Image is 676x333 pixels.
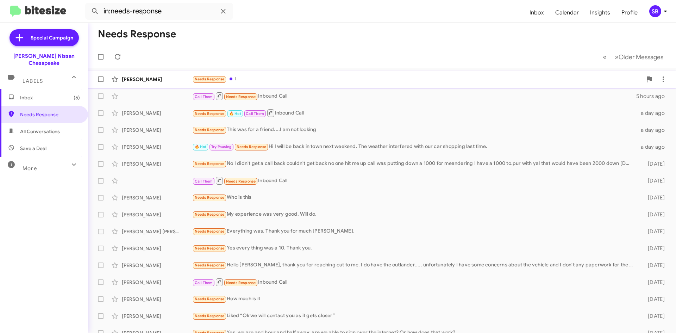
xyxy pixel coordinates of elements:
[195,77,225,81] span: Needs Response
[122,194,192,201] div: [PERSON_NAME]
[23,165,37,172] span: More
[195,280,213,285] span: Call Them
[550,2,584,23] a: Calendar
[85,3,233,20] input: Search
[192,244,637,252] div: Yes every thing was a 10. Thank you.
[524,2,550,23] a: Inbox
[229,111,241,116] span: 🔥 Hot
[192,193,637,202] div: Who is this
[237,144,267,149] span: Needs Response
[637,194,670,201] div: [DATE]
[637,143,670,150] div: a day ago
[20,128,60,135] span: All Conversations
[122,211,192,218] div: [PERSON_NAME]
[637,228,670,235] div: [DATE]
[192,176,637,185] div: Inbound Call
[636,93,670,100] div: 5 hours ago
[599,50,611,64] button: Previous
[211,144,232,149] span: Try Pausing
[195,144,207,149] span: 🔥 Hot
[122,313,192,320] div: [PERSON_NAME]
[122,110,192,117] div: [PERSON_NAME]
[195,297,225,301] span: Needs Response
[195,128,225,132] span: Needs Response
[98,29,176,40] h1: Needs Response
[195,246,225,251] span: Needs Response
[195,195,225,200] span: Needs Response
[637,313,670,320] div: [DATE]
[23,78,43,84] span: Labels
[195,212,225,217] span: Needs Response
[637,279,670,286] div: [DATE]
[122,127,192,134] div: [PERSON_NAME]
[192,261,637,269] div: Hello [PERSON_NAME], thank you for reaching out to me. I do have the outlander..... unfortunately...
[195,111,225,116] span: Needs Response
[195,94,213,99] span: Call Them
[226,179,256,184] span: Needs Response
[195,229,225,234] span: Needs Response
[637,160,670,167] div: [DATE]
[192,75,642,83] div: I
[74,94,80,101] span: (5)
[31,34,73,41] span: Special Campaign
[122,279,192,286] div: [PERSON_NAME]
[611,50,668,64] button: Next
[643,5,668,17] button: SB
[615,53,619,61] span: »
[192,227,637,235] div: Everything was. Thank you for much [PERSON_NAME].
[195,263,225,267] span: Needs Response
[192,126,637,134] div: This was for a friend....I am not looking
[637,110,670,117] div: a day ago
[122,160,192,167] div: [PERSON_NAME]
[20,145,46,152] span: Save a Deal
[122,228,192,235] div: [PERSON_NAME] [PERSON_NAME]
[637,262,670,269] div: [DATE]
[619,53,663,61] span: Older Messages
[226,94,256,99] span: Needs Response
[20,94,80,101] span: Inbox
[122,296,192,303] div: [PERSON_NAME]
[122,245,192,252] div: [PERSON_NAME]
[192,92,636,100] div: Inbound Call
[246,111,264,116] span: Call Them
[20,111,80,118] span: Needs Response
[192,109,637,117] div: Inbound Call
[599,50,668,64] nav: Page navigation example
[192,160,637,168] div: No I didn't get a call back couldn't get back no one hit me up call was putting down a 1000 for m...
[616,2,643,23] a: Profile
[192,295,637,303] div: How much is it
[637,177,670,184] div: [DATE]
[649,5,661,17] div: SB
[637,127,670,134] div: a day ago
[192,210,637,218] div: My experience was very good. Will do.
[122,262,192,269] div: [PERSON_NAME]
[637,211,670,218] div: [DATE]
[122,143,192,150] div: [PERSON_NAME]
[192,278,637,286] div: Inbound Call
[192,312,637,320] div: Liked “Ok we will contact you as it gets closer”
[192,143,637,151] div: Hi I will be back in town next weekend. The weather interfered with our car shopping last time.
[637,245,670,252] div: [DATE]
[195,161,225,166] span: Needs Response
[584,2,616,23] a: Insights
[122,76,192,83] div: [PERSON_NAME]
[195,314,225,318] span: Needs Response
[603,53,607,61] span: «
[10,29,79,46] a: Special Campaign
[637,296,670,303] div: [DATE]
[195,179,213,184] span: Call Them
[226,280,256,285] span: Needs Response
